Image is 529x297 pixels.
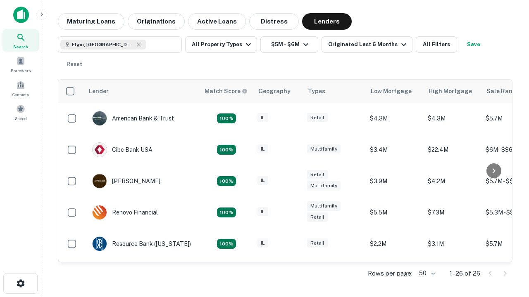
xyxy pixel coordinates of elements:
td: $4M [424,259,481,291]
div: High Mortgage [429,86,472,96]
button: Lenders [302,13,352,30]
div: Types [308,86,325,96]
button: Distress [249,13,299,30]
div: Geography [258,86,291,96]
td: $7.3M [424,197,481,228]
button: $5M - $6M [260,36,318,53]
div: Matching Properties: 4, hasApolloMatch: undefined [217,145,236,155]
span: Elgin, [GEOGRAPHIC_DATA], [GEOGRAPHIC_DATA] [72,41,134,48]
div: IL [257,113,268,123]
td: $3.1M [424,228,481,259]
button: Originated Last 6 Months [322,36,412,53]
p: Rows per page: [368,269,412,278]
img: capitalize-icon.png [13,7,29,23]
button: Reset [61,56,88,73]
th: Lender [84,80,200,103]
div: IL [257,144,268,154]
div: Resource Bank ([US_STATE]) [92,236,191,251]
div: Multifamily [307,144,341,154]
th: Low Mortgage [366,80,424,103]
div: 50 [416,267,436,279]
th: Capitalize uses an advanced AI algorithm to match your search with the best lender. The match sco... [200,80,253,103]
td: $2.2M [366,228,424,259]
div: Matching Properties: 4, hasApolloMatch: undefined [217,207,236,217]
img: picture [93,111,107,125]
a: Borrowers [2,53,39,75]
img: picture [93,237,107,251]
td: $4M [366,259,424,291]
div: Retail [307,170,328,179]
span: Borrowers [11,67,31,74]
button: Active Loans [188,13,246,30]
div: Capitalize uses an advanced AI algorithm to match your search with the best lender. The match sco... [205,87,248,96]
a: Search [2,29,39,52]
img: picture [93,205,107,219]
span: Saved [15,115,27,122]
td: $5.5M [366,197,424,228]
img: picture [93,143,107,157]
td: $4.3M [424,103,481,134]
button: All Filters [416,36,457,53]
div: IL [257,176,268,185]
div: [PERSON_NAME] [92,174,160,189]
td: $3.4M [366,134,424,165]
h6: Match Score [205,87,246,96]
div: IL [257,207,268,217]
div: Multifamily [307,201,341,211]
div: Retail [307,238,328,248]
div: Low Mortgage [371,86,412,96]
td: $3.9M [366,165,424,197]
button: Maturing Loans [58,13,124,30]
div: Multifamily [307,181,341,191]
div: Renovo Financial [92,205,158,220]
iframe: Chat Widget [488,205,529,244]
a: Saved [2,101,39,123]
button: Originations [128,13,185,30]
div: Matching Properties: 4, hasApolloMatch: undefined [217,176,236,186]
span: Contacts [12,91,29,98]
div: IL [257,238,268,248]
div: Matching Properties: 4, hasApolloMatch: undefined [217,239,236,249]
div: Matching Properties: 7, hasApolloMatch: undefined [217,113,236,123]
td: $4.3M [366,103,424,134]
div: Retail [307,212,328,222]
th: High Mortgage [424,80,481,103]
th: Geography [253,80,303,103]
span: Search [13,43,28,50]
div: Originated Last 6 Months [328,40,409,49]
div: Retail [307,113,328,123]
img: picture [93,174,107,188]
div: American Bank & Trust [92,111,174,126]
p: 1–26 of 26 [450,269,480,278]
a: Contacts [2,77,39,99]
div: Lender [89,86,109,96]
button: All Property Types [185,36,257,53]
td: $4.2M [424,165,481,197]
div: Cibc Bank USA [92,142,153,157]
button: Save your search to get updates of matches that match your search criteria. [460,36,487,53]
td: $22.4M [424,134,481,165]
th: Types [303,80,366,103]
